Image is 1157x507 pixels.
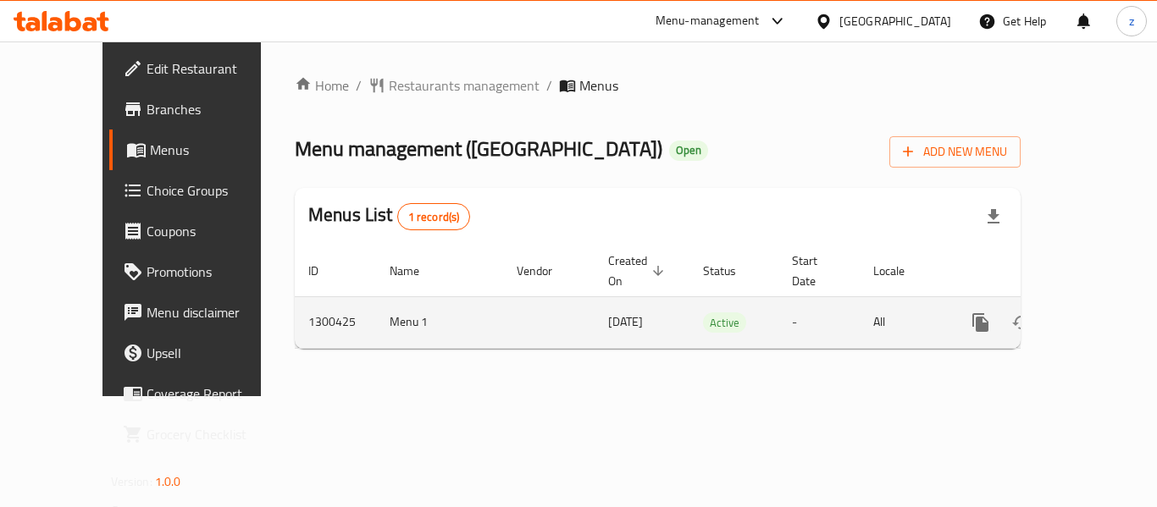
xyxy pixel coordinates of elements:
[839,12,951,30] div: [GEOGRAPHIC_DATA]
[960,302,1001,343] button: more
[308,202,470,230] h2: Menus List
[656,11,760,31] div: Menu-management
[109,251,296,292] a: Promotions
[546,75,552,96] li: /
[376,296,503,348] td: Menu 1
[947,245,1137,297] th: Actions
[147,180,282,201] span: Choice Groups
[669,141,708,161] div: Open
[109,414,296,455] a: Grocery Checklist
[356,75,362,96] li: /
[398,209,470,225] span: 1 record(s)
[147,343,282,363] span: Upsell
[792,251,839,291] span: Start Date
[155,471,181,493] span: 1.0.0
[109,211,296,251] a: Coupons
[150,140,282,160] span: Menus
[295,245,1137,349] table: enhanced table
[889,136,1021,168] button: Add New Menu
[295,75,1021,96] nav: breadcrumb
[579,75,618,96] span: Menus
[1129,12,1134,30] span: z
[703,312,746,333] div: Active
[147,383,282,404] span: Coverage Report
[109,48,296,89] a: Edit Restaurant
[1001,302,1042,343] button: Change Status
[147,99,282,119] span: Branches
[903,141,1007,163] span: Add New Menu
[368,75,540,96] a: Restaurants management
[308,261,340,281] span: ID
[111,471,152,493] span: Version:
[147,424,282,444] span: Grocery Checklist
[389,75,540,96] span: Restaurants management
[860,296,947,348] td: All
[778,296,860,348] td: -
[109,170,296,211] a: Choice Groups
[147,302,282,322] span: Menu disclaimer
[390,261,441,281] span: Name
[147,221,282,241] span: Coupons
[608,251,669,291] span: Created On
[295,296,376,348] td: 1300425
[147,58,282,79] span: Edit Restaurant
[109,373,296,414] a: Coverage Report
[608,311,643,333] span: [DATE]
[109,130,296,170] a: Menus
[109,333,296,373] a: Upsell
[703,261,758,281] span: Status
[517,261,574,281] span: Vendor
[295,130,662,168] span: Menu management ( [GEOGRAPHIC_DATA] )
[109,292,296,333] a: Menu disclaimer
[669,143,708,157] span: Open
[873,261,927,281] span: Locale
[295,75,349,96] a: Home
[147,262,282,282] span: Promotions
[109,89,296,130] a: Branches
[703,313,746,333] span: Active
